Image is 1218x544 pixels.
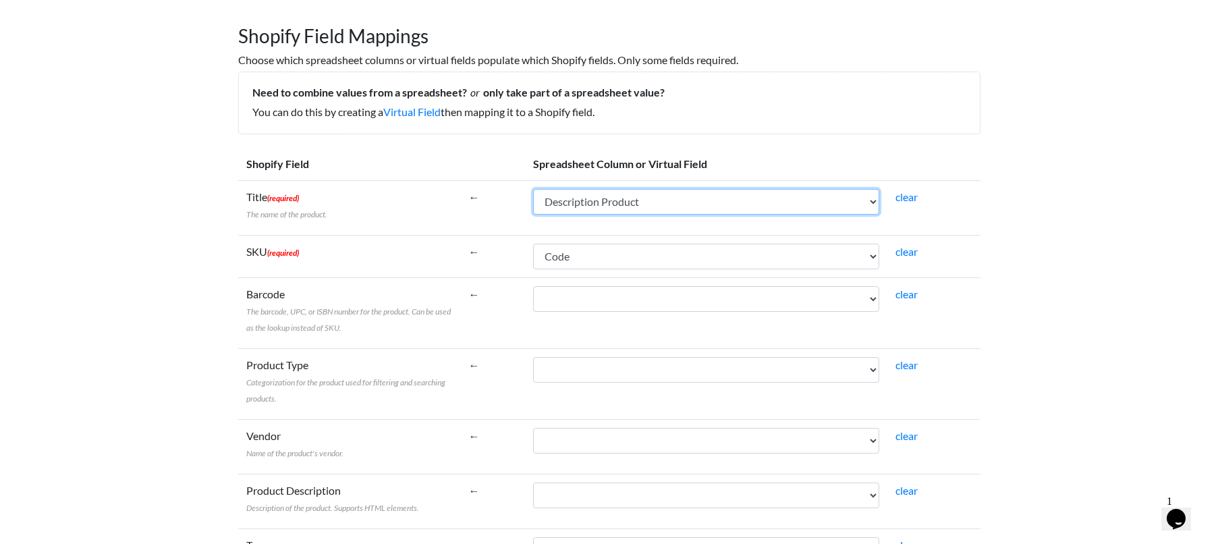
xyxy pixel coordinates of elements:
td: ← [461,419,526,474]
th: Shopify Field [238,148,461,181]
span: Categorization for the product used for filtering and searching products. [246,377,445,404]
h1: Shopify Field Mappings [238,11,980,48]
label: Vendor [246,428,343,460]
span: The name of the product. [246,209,327,219]
iframe: chat widget [1161,490,1205,531]
label: SKU [246,244,299,260]
a: clear [895,429,918,442]
a: clear [895,484,918,497]
td: ← [461,474,526,528]
span: The barcode, UPC, or ISBN number for the product. Can be used as the lookup instead of SKU. [246,306,451,333]
a: clear [895,358,918,371]
a: Virtual Field [383,105,441,118]
span: (required) [267,193,299,203]
p: You can do this by creating a then mapping it to a Shopify field. [252,104,966,120]
a: clear [895,245,918,258]
td: ← [461,180,526,235]
h6: Choose which spreadsheet columns or virtual fields populate which Shopify fields. Only some field... [238,53,980,66]
label: Title [246,189,327,221]
label: Product Description [246,483,419,515]
td: ← [461,235,526,277]
h5: Need to combine values from a spreadsheet? only take part of a spreadsheet value? [252,86,966,99]
td: ← [461,277,526,348]
td: ← [461,348,526,419]
label: Product Type [246,357,453,406]
span: Description of the product. Supports HTML elements. [246,503,419,513]
a: clear [895,288,918,300]
label: Barcode [246,286,453,335]
th: Spreadsheet Column or Virtual Field [525,148,980,181]
i: or [467,86,483,99]
span: Name of the product's vendor. [246,448,343,458]
a: clear [895,190,918,203]
span: (required) [267,248,299,258]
